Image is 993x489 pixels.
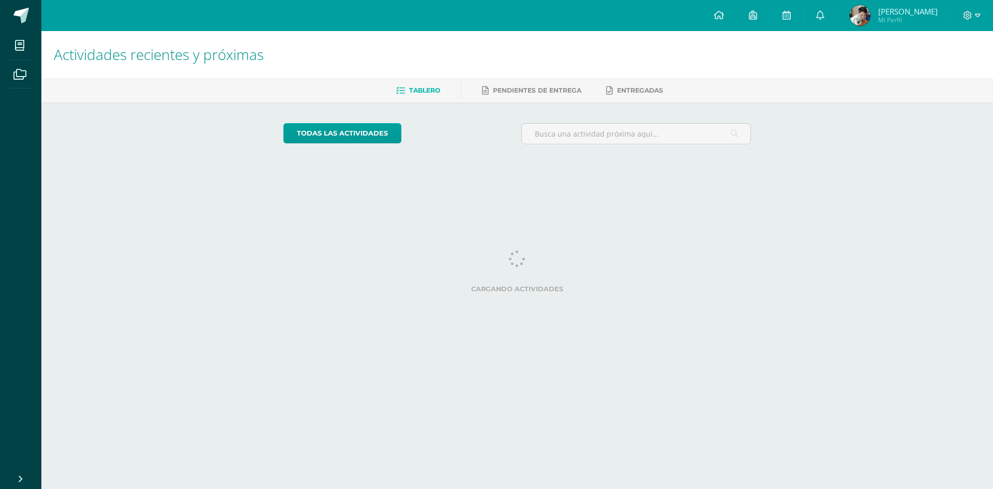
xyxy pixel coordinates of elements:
[850,5,870,26] img: 5fbc70edd4f854303158f6e90d183d6b.png
[409,86,440,94] span: Tablero
[283,123,401,143] a: todas las Actividades
[617,86,663,94] span: Entregadas
[493,86,581,94] span: Pendientes de entrega
[396,82,440,99] a: Tablero
[522,124,751,144] input: Busca una actividad próxima aquí...
[878,16,938,24] span: Mi Perfil
[283,285,751,293] label: Cargando actividades
[606,82,663,99] a: Entregadas
[482,82,581,99] a: Pendientes de entrega
[878,6,938,17] span: [PERSON_NAME]
[54,45,264,64] span: Actividades recientes y próximas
